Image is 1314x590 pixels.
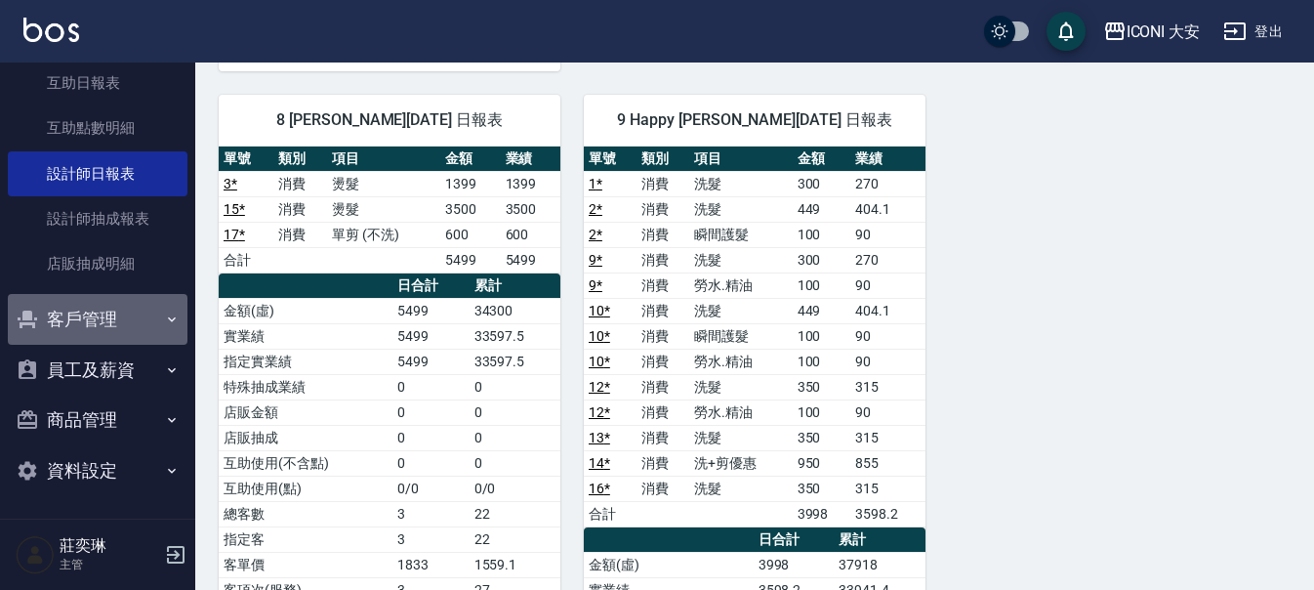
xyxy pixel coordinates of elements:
[501,196,560,222] td: 3500
[850,196,925,222] td: 404.1
[850,450,925,476] td: 855
[793,273,851,298] td: 100
[392,450,470,476] td: 0
[23,18,79,42] img: Logo
[60,536,159,556] h5: 莊奕琳
[793,400,851,425] td: 100
[689,450,792,476] td: 洗+剪優惠
[850,273,925,298] td: 90
[392,400,470,425] td: 0
[440,247,500,273] td: 5499
[636,476,689,501] td: 消費
[1047,12,1086,51] button: save
[392,425,470,450] td: 0
[850,298,925,323] td: 404.1
[689,323,792,349] td: 瞬間護髮
[636,349,689,374] td: 消費
[470,425,560,450] td: 0
[219,501,392,527] td: 總客數
[689,374,792,400] td: 洗髮
[689,147,792,172] th: 項目
[850,171,925,196] td: 270
[440,171,500,196] td: 1399
[470,374,560,400] td: 0
[636,273,689,298] td: 消費
[470,349,560,374] td: 33597.5
[850,247,925,273] td: 270
[636,196,689,222] td: 消費
[689,196,792,222] td: 洗髮
[392,323,470,349] td: 5499
[392,374,470,400] td: 0
[850,222,925,247] td: 90
[636,400,689,425] td: 消費
[219,527,392,552] td: 指定客
[219,147,560,274] table: a dense table
[470,527,560,552] td: 22
[219,400,392,425] td: 店販金額
[440,196,500,222] td: 3500
[219,323,392,349] td: 實業績
[850,147,925,172] th: 業績
[8,395,187,445] button: 商品管理
[392,527,470,552] td: 3
[689,425,792,450] td: 洗髮
[584,501,636,527] td: 合計
[470,501,560,527] td: 22
[754,527,834,553] th: 日合計
[636,298,689,323] td: 消費
[470,298,560,323] td: 34300
[689,349,792,374] td: 勞水.精油
[273,222,328,247] td: 消費
[501,171,560,196] td: 1399
[273,147,328,172] th: 類別
[793,323,851,349] td: 100
[327,222,440,247] td: 單剪 (不洗)
[327,196,440,222] td: 燙髮
[8,294,187,345] button: 客戶管理
[242,110,537,130] span: 8 [PERSON_NAME][DATE] 日報表
[470,450,560,476] td: 0
[470,552,560,577] td: 1559.1
[8,105,187,150] a: 互助點數明細
[754,552,834,577] td: 3998
[636,450,689,476] td: 消費
[636,171,689,196] td: 消費
[689,400,792,425] td: 勞水.精油
[8,345,187,396] button: 員工及薪資
[793,349,851,374] td: 100
[219,298,392,323] td: 金額(虛)
[689,476,792,501] td: 洗髮
[850,501,925,527] td: 3598.2
[16,535,55,574] img: Person
[850,425,925,450] td: 315
[793,374,851,400] td: 350
[850,374,925,400] td: 315
[8,61,187,105] a: 互助日報表
[584,147,636,172] th: 單號
[392,476,470,501] td: 0/0
[793,171,851,196] td: 300
[440,147,500,172] th: 金額
[834,552,925,577] td: 37918
[584,147,925,527] table: a dense table
[689,222,792,247] td: 瞬間護髮
[834,527,925,553] th: 累計
[689,171,792,196] td: 洗髮
[327,171,440,196] td: 燙髮
[501,222,560,247] td: 600
[793,247,851,273] td: 300
[850,349,925,374] td: 90
[470,476,560,501] td: 0/0
[8,445,187,496] button: 資料設定
[1095,12,1209,52] button: ICONI 大安
[392,501,470,527] td: 3
[470,323,560,349] td: 33597.5
[793,222,851,247] td: 100
[392,552,470,577] td: 1833
[793,425,851,450] td: 350
[60,556,159,573] p: 主管
[793,501,851,527] td: 3998
[327,147,440,172] th: 項目
[501,247,560,273] td: 5499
